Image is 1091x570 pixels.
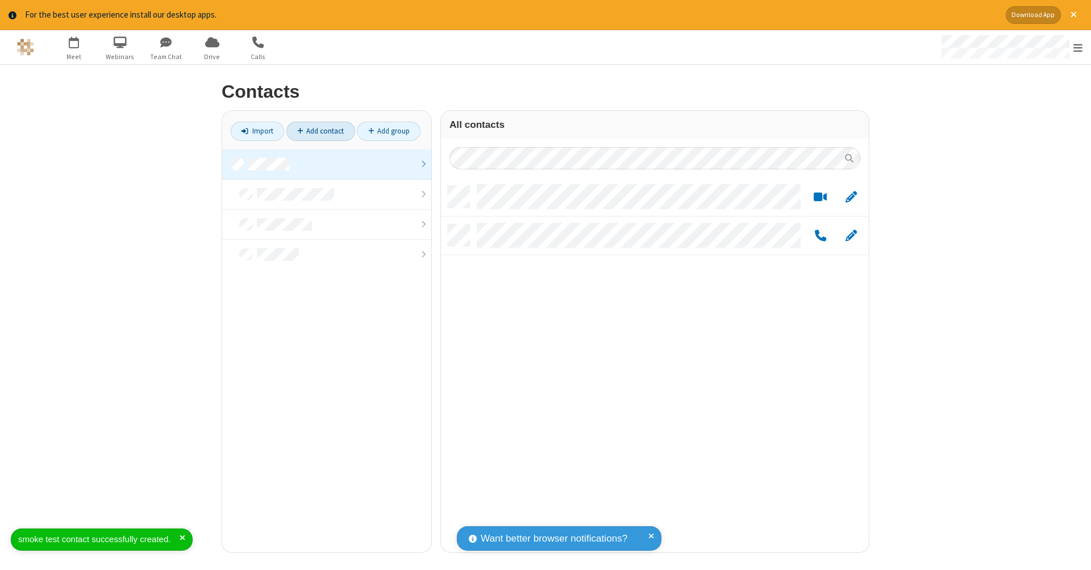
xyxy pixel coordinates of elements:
[17,39,34,56] img: QA Selenium DO NOT DELETE OR CHANGE
[1006,6,1061,24] button: Download App
[809,228,831,243] button: Call by phone
[18,533,180,546] div: smoke test contact successfully created.
[441,178,869,554] div: grid
[191,52,234,62] span: Drive
[449,119,860,130] h3: All contacts
[286,122,355,141] a: Add contact
[53,52,95,62] span: Meet
[222,82,869,102] h2: Contacts
[231,122,284,141] a: Import
[840,190,862,204] button: Edit
[4,30,47,64] button: Logo
[481,531,627,546] span: Want better browser notifications?
[1065,6,1082,24] button: Close alert
[145,52,188,62] span: Team Chat
[99,52,141,62] span: Webinars
[357,122,420,141] a: Add group
[931,30,1091,64] div: Open menu
[25,9,997,22] div: For the best user experience install our desktop apps.
[840,228,862,243] button: Edit
[809,190,831,204] button: Start a video meeting
[237,52,280,62] span: Calls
